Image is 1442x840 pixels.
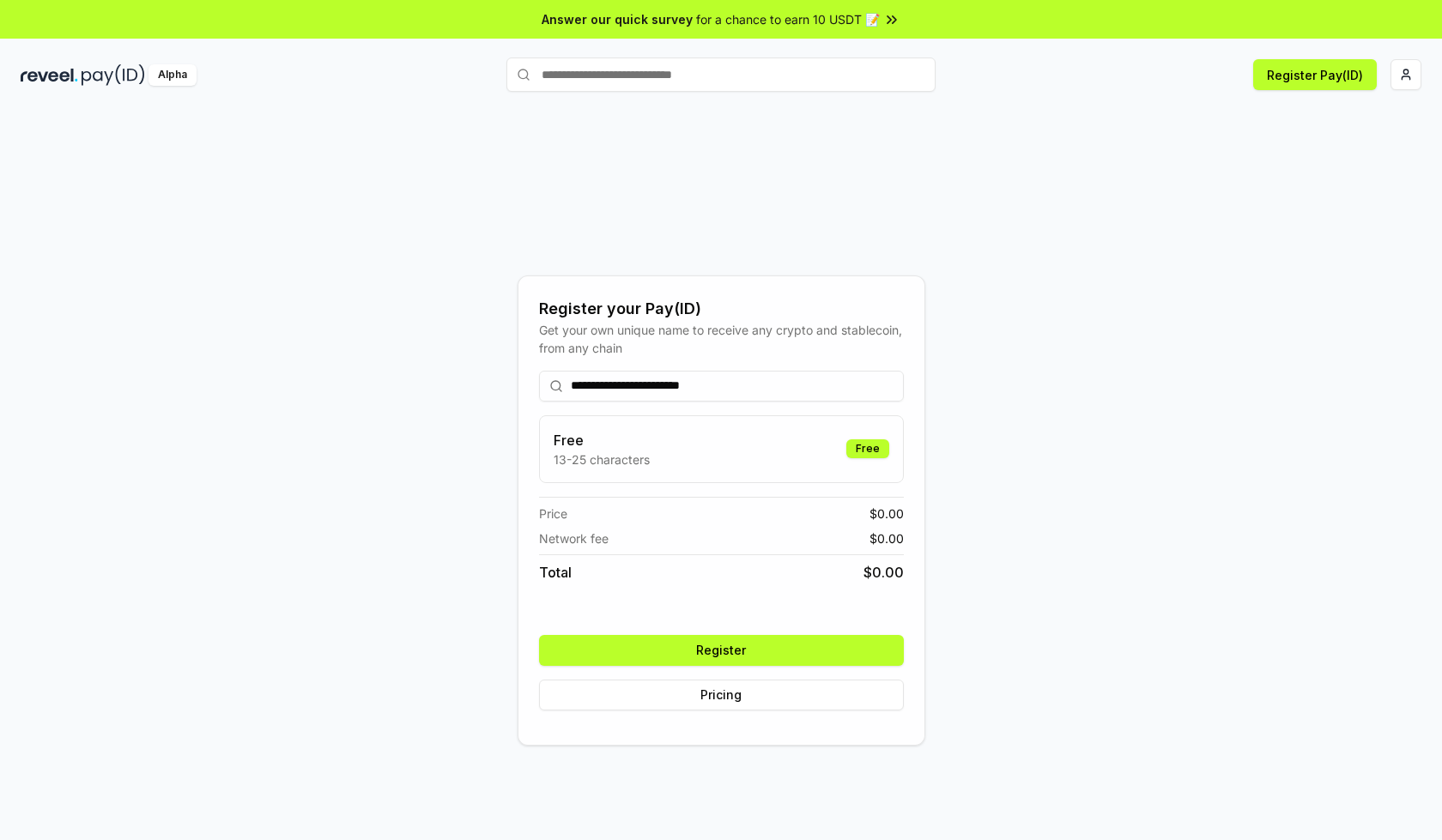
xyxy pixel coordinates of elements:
button: Register Pay(ID) [1253,59,1377,90]
p: 13-25 characters [554,450,650,468]
button: Register [539,635,904,666]
span: Price [539,505,567,523]
button: Pricing [539,680,904,710]
div: Alpha [148,64,197,86]
div: Get your own unique name to receive any crypto and stablecoin, from any chain [539,321,904,357]
span: $ 0.00 [863,562,904,583]
span: Answer our quick survey [542,10,693,28]
div: Register your Pay(ID) [539,297,904,321]
span: $ 0.00 [869,505,904,523]
span: Network fee [539,529,609,547]
div: Free [846,439,889,458]
img: reveel_dark [21,64,78,86]
span: Total [539,562,572,583]
span: $ 0.00 [869,529,904,547]
h3: Free [554,430,650,450]
span: for a chance to earn 10 USDT 📝 [696,10,880,28]
img: pay_id [82,64,145,86]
